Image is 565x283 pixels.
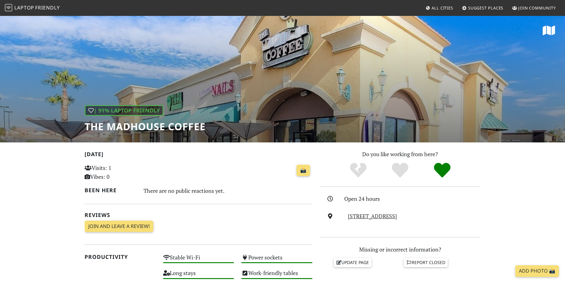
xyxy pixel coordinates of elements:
[85,105,163,116] div: | 91% Laptop Friendly
[460,2,506,13] a: Suggest Places
[510,2,558,13] a: Join Community
[468,5,504,11] span: Suggest Places
[518,5,556,11] span: Join Community
[85,121,206,132] h1: The MadHouse Coffee
[85,212,312,218] h2: Reviews
[423,2,456,13] a: All Cities
[5,4,12,11] img: LaptopFriendly
[334,258,372,267] a: Update page
[5,3,60,13] a: LaptopFriendly LaptopFriendly
[348,212,397,220] a: [STREET_ADDRESS]
[35,4,60,11] span: Friendly
[404,258,448,267] a: Report closed
[159,252,238,268] div: Stable Wi-Fi
[238,252,316,268] div: Power sockets
[85,221,153,232] a: Join and leave a review!
[85,164,156,181] p: Visits: 1 Vibes: 0
[85,187,136,193] h2: Been here
[14,4,34,11] span: Laptop
[85,151,312,160] h2: [DATE]
[432,5,453,11] span: All Cities
[85,254,156,260] h2: Productivity
[337,162,379,179] div: No
[144,186,313,196] div: There are no public reactions yet.
[344,194,484,203] div: Open 24 hours
[320,245,480,254] p: Missing or incorrect information?
[515,265,559,277] a: Add Photo 📸
[320,150,480,159] p: Do you like working from here?
[379,162,421,179] div: Yes
[421,162,463,179] div: Definitely!
[297,165,310,176] a: 📸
